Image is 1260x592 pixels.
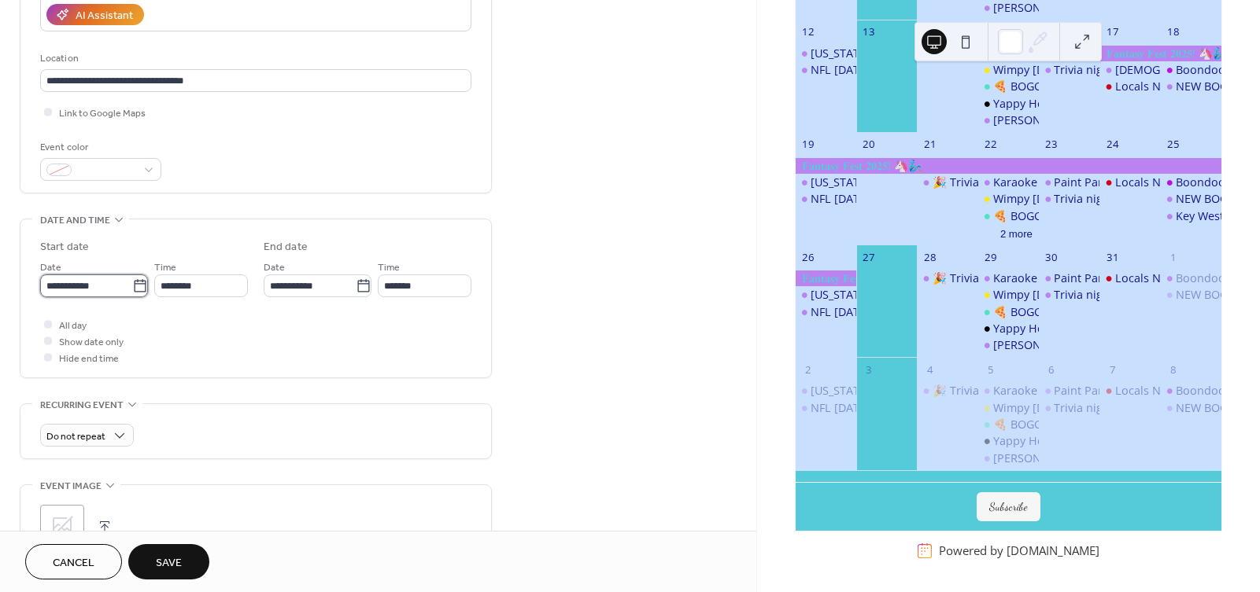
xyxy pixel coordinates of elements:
div: 13 [862,25,876,39]
div: Boondocks Air Market [1161,270,1221,286]
div: NEW BOGO Sundays at Crooked Palm Cabana! [1161,400,1221,416]
div: NEW BOGO Sundays at Crooked Palm Cabana! [1161,287,1221,303]
div: AI Assistant [76,8,133,24]
div: Boondocks Air Market [1161,383,1221,399]
div: Karaoke and Flip Night [993,270,1115,286]
div: [US_STATE] Keys Farmers Market [811,46,985,61]
div: 4 [922,363,937,377]
div: Locals Night at Jimmy Johnson’s Big Chill [1099,175,1160,190]
div: NFL Sunday Happy Hour at The Catch [796,191,856,207]
div: Wimpy Wednesday at M.E.A.T. Eatery & Taproom. [978,191,1039,207]
span: Time [154,259,176,276]
div: 🎉 Trivia Night Alert! 🎉 [917,175,977,190]
div: Locals Night at Jimmy Johnson’s Big Chill [1099,270,1160,286]
div: 17 [1105,25,1119,39]
div: 7 [1105,363,1119,377]
div: 25 [1166,138,1181,152]
div: 5 [984,363,998,377]
div: 22 [984,138,998,152]
div: Key West Fantasy Fest parade [1161,208,1221,224]
div: 31 [1105,250,1119,264]
div: 🍕 BOGO Pizza Wednesdays at Crooked Palm Cabana🍕 [978,304,1039,320]
div: Paint Party at Hog Heaven [1039,175,1099,190]
div: Wimpy [DATE] at M.E.A.T. Eatery & Taproom. [993,191,1229,207]
div: Yappy Hour! 🐾🍹 at Jimmy Johnson's Big Chill [978,321,1039,336]
div: Micah Gardner @ The Florida Keys Brewing Co. [978,450,1039,466]
div: NFL [DATE] Happy Hour at The Catch [811,304,1007,320]
div: Paint Party at [GEOGRAPHIC_DATA] [1054,383,1240,399]
div: Florida Keys Farmers Market [796,46,856,61]
span: Date [264,259,285,276]
div: NFL Sunday Happy Hour at The Catch [796,62,856,78]
div: Trivia night at Hog Heaven [1039,191,1099,207]
div: 🎉 Trivia Night Alert! 🎉 [933,175,1060,190]
div: 26 [801,250,815,264]
div: [US_STATE] Keys Farmers Market [811,175,985,190]
div: Event color [40,139,158,156]
span: Event image [40,478,102,495]
div: Karaoke and Flip Night [978,175,1039,190]
div: 🍕 BOGO Pizza Wednesdays at Crooked Palm Cabana🍕 [978,208,1039,224]
div: Trivia night at [GEOGRAPHIC_DATA] [1054,400,1242,416]
div: 20 [862,138,876,152]
div: NEW BOGO Sundays at Crooked Palm Cabana! [1161,191,1221,207]
div: Boondocks Air Market [1161,62,1221,78]
span: Date [40,259,61,276]
div: 29 [984,250,998,264]
button: Subscribe [977,492,1040,522]
div: Micah Gardner @ The Florida Keys Brewing Co. [978,112,1039,128]
div: 🎉 Trivia Night Alert! 🎉 [933,270,1060,286]
div: 27 [862,250,876,264]
div: 6 [1044,363,1059,377]
div: 𝐅𝐚𝐧𝐭𝐚𝐬𝐲 𝐅𝐞𝐬𝐭 𝟐𝟎𝟐𝟓! 🦄🧞‍♂️ [1099,46,1221,61]
div: Powered by [939,543,1099,559]
div: 28 [922,250,937,264]
button: Save [128,544,209,579]
div: Paint Party at [GEOGRAPHIC_DATA] [1054,175,1240,190]
div: 𝐅𝐚𝐧𝐭𝐚𝐬𝐲 𝐅𝐞𝐬𝐭 𝟐𝟎𝟐𝟓! 🦄🧞‍♂️ [796,270,856,286]
div: [US_STATE] Keys Farmers Market [811,287,985,303]
div: 🎉 Trivia Night Alert! 🎉 [917,383,977,399]
div: Locals Night at Jimmy Johnson’s Big Chill [1099,79,1160,94]
div: 24 [1105,138,1119,152]
div: Trivia night at Hog Heaven [1039,62,1099,78]
div: Start date [40,239,89,256]
button: AI Assistant [46,4,144,25]
div: Location [40,50,468,67]
div: NFL Sunday Happy Hour at The Catch [796,304,856,320]
span: All day [59,318,87,334]
div: Karaoke and Flip Night [993,383,1115,399]
div: Yappy Hour! 🐾🍹 at [PERSON_NAME] Big Chill [993,96,1243,112]
div: End date [264,239,308,256]
div: Locals Night at Jimmy Johnson’s Big Chill [1099,383,1160,399]
div: Yappy Hour! 🐾🍹 at [PERSON_NAME] Big Chill [993,321,1243,336]
span: Link to Google Maps [59,105,146,122]
div: Wimpy Wednesday at M.E.A.T. Eatery & Taproom. [978,400,1039,416]
div: Micah Gardner @ The Florida Keys Brewing Co. [978,337,1039,353]
span: Date and time [40,212,110,229]
div: Karaoke and Flip Night [978,270,1039,286]
div: Trivia night at [GEOGRAPHIC_DATA] [1054,191,1242,207]
div: Florida Keys Farmers Market [796,175,856,190]
div: 12 [801,25,815,39]
div: 3 [862,363,876,377]
div: Paint Party at Hog Heaven [1039,270,1099,286]
div: NFL [DATE] Happy Hour at The Catch [811,62,1007,78]
div: Karaoke and Flip Night [993,175,1115,190]
div: NFL [DATE] Happy Hour at The Catch [811,400,1007,416]
div: NEW BOGO Sundays at Crooked Palm Cabana! [1161,79,1221,94]
div: 🎉 Trivia Night Alert! 🎉 [933,383,1060,399]
div: Paint Party at Hog Heaven [1039,383,1099,399]
button: 2 more [994,225,1039,241]
span: Do not repeat [46,428,105,446]
div: Trivia night at [GEOGRAPHIC_DATA] [1054,62,1242,78]
div: 19 [801,138,815,152]
span: Hide end time [59,351,119,367]
div: Ladies, Let’s Go Fishing! saltwater fishing university and Fishing Fever Tournament [1099,62,1160,78]
div: Boondocks Air Market [1161,175,1221,190]
div: 2 [801,363,815,377]
div: Florida Keys Farmers Market [796,287,856,303]
button: Cancel [25,544,122,579]
div: 18 [1166,25,1181,39]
